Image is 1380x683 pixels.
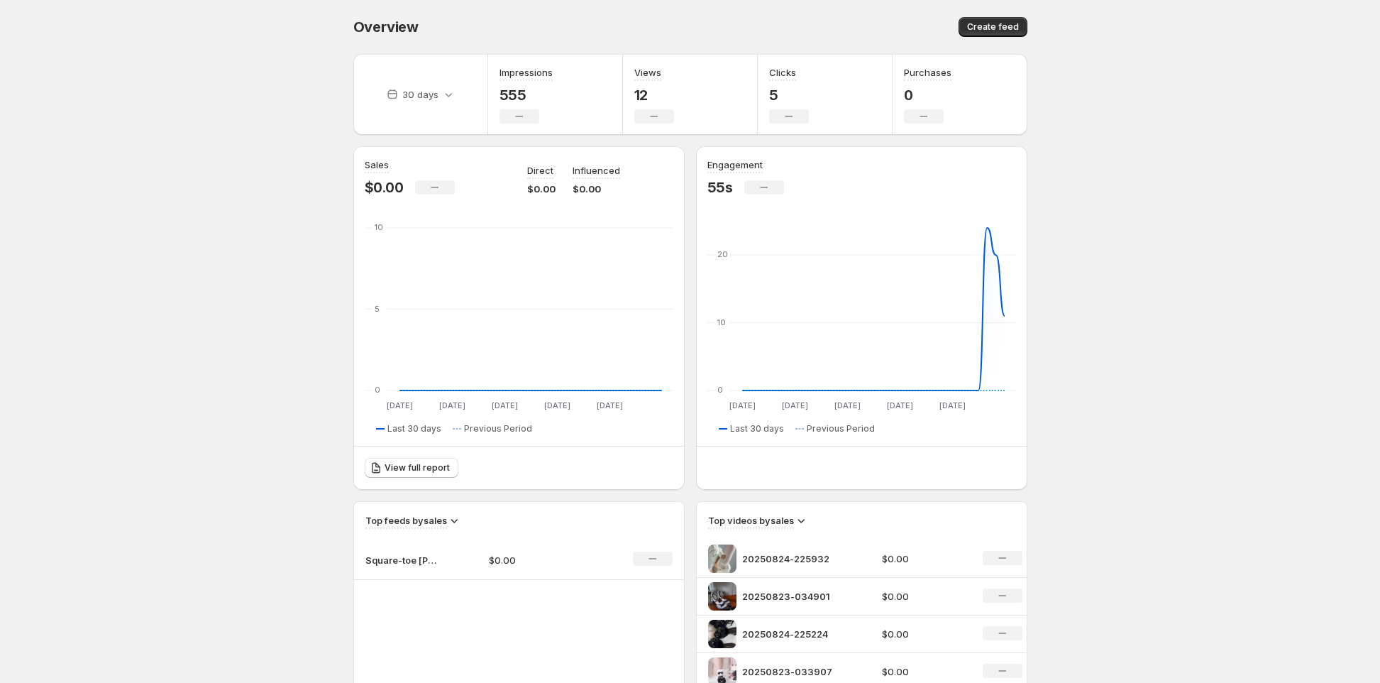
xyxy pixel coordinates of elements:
[707,158,763,172] h3: Engagement
[375,222,383,232] text: 10
[886,400,912,410] text: [DATE]
[499,87,553,104] p: 555
[904,87,951,104] p: 0
[365,458,458,478] a: View full report
[385,462,450,474] span: View full report
[717,385,723,395] text: 0
[742,665,849,679] p: 20250823-033907
[365,158,389,172] h3: Sales
[717,317,726,327] text: 10
[375,385,380,395] text: 0
[438,400,465,410] text: [DATE]
[729,400,755,410] text: [DATE]
[882,627,966,641] p: $0.00
[882,552,966,566] p: $0.00
[742,589,849,603] p: 20250823-034901
[464,423,532,435] span: Previous Period
[717,249,728,259] text: 20
[402,87,438,102] p: 30 days
[365,513,447,528] h3: Top feeds by sales
[959,17,1027,37] button: Create feed
[834,400,860,410] text: [DATE]
[882,589,966,603] p: $0.00
[499,65,553,80] h3: Impressions
[387,423,441,435] span: Last 30 days
[742,627,849,641] p: 20250824-225224
[573,182,620,196] p: $0.00
[527,163,553,177] p: Direct
[769,65,796,80] h3: Clicks
[708,620,736,648] img: 20250824-225224
[708,545,736,573] img: 20250824-225932
[353,18,419,35] span: Overview
[807,423,875,435] span: Previous Period
[527,182,556,196] p: $0.00
[634,87,674,104] p: 12
[708,513,794,528] h3: Top videos by sales
[365,179,404,196] p: $0.00
[707,179,733,196] p: 55s
[543,400,570,410] text: [DATE]
[769,87,809,104] p: 5
[365,553,436,567] p: Square-toe [PERSON_NAME] [PERSON_NAME] 推广视频
[386,400,412,410] text: [DATE]
[730,423,784,435] span: Last 30 days
[967,21,1019,33] span: Create feed
[708,582,736,611] img: 20250823-034901
[939,400,965,410] text: [DATE]
[742,552,849,566] p: 20250824-225932
[634,65,661,80] h3: Views
[489,553,590,567] p: $0.00
[491,400,517,410] text: [DATE]
[573,163,620,177] p: Influenced
[781,400,807,410] text: [DATE]
[882,665,966,679] p: $0.00
[375,304,380,314] text: 5
[596,400,622,410] text: [DATE]
[904,65,951,80] h3: Purchases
